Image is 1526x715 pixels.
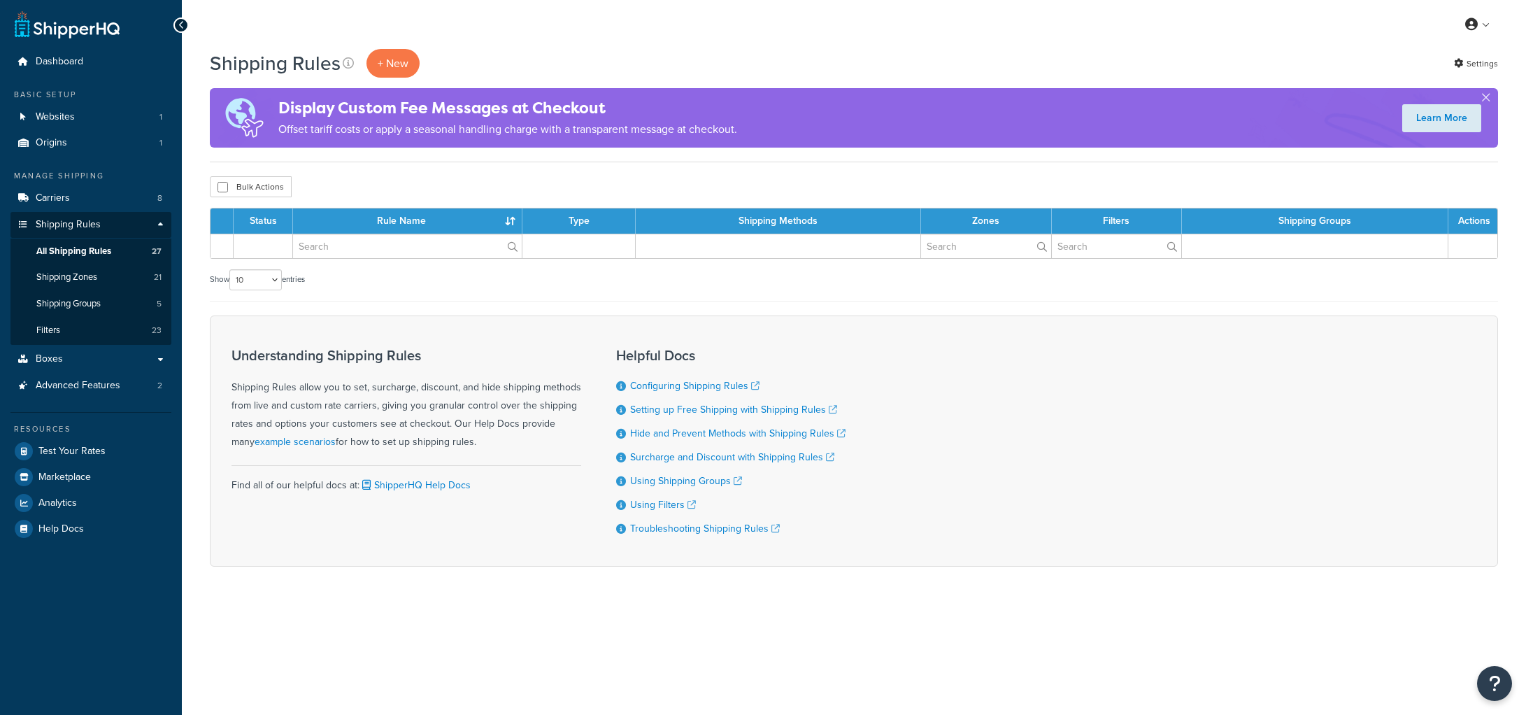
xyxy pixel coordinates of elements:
a: Help Docs [10,516,171,541]
button: Open Resource Center [1477,666,1512,701]
li: All Shipping Rules [10,239,171,264]
a: Advanced Features 2 [10,373,171,399]
a: Using Filters [630,497,696,512]
span: Analytics [38,497,77,509]
input: Search [293,234,522,258]
li: Websites [10,104,171,130]
p: + New [366,49,420,78]
img: duties-banner-06bc72dcb5fe05cb3f9472aba00be2ae8eb53ab6f0d8bb03d382ba314ac3c341.png [210,88,278,148]
li: Origins [10,130,171,156]
a: Shipping Rules [10,212,171,238]
span: Origins [36,137,67,149]
h3: Helpful Docs [616,348,846,363]
th: Rule Name [293,208,522,234]
div: Basic Setup [10,89,171,101]
span: 1 [159,137,162,149]
span: Filters [36,325,60,337]
li: Shipping Rules [10,212,171,345]
span: Advanced Features [36,380,120,392]
th: Filters [1052,208,1182,234]
a: Settings [1454,54,1498,73]
span: 8 [157,192,162,204]
a: Boxes [10,346,171,372]
a: Shipping Groups 5 [10,291,171,317]
a: Learn More [1402,104,1481,132]
a: Using Shipping Groups [630,474,742,488]
li: Carriers [10,185,171,211]
h3: Understanding Shipping Rules [231,348,581,363]
span: Carriers [36,192,70,204]
li: Shipping Zones [10,264,171,290]
a: Hide and Prevent Methods with Shipping Rules [630,426,846,441]
span: 5 [157,298,162,310]
label: Show entries [210,269,305,290]
span: 27 [152,246,162,257]
div: Find all of our helpful docs at: [231,465,581,495]
th: Status [234,208,293,234]
li: Shipping Groups [10,291,171,317]
a: Dashboard [10,49,171,75]
a: Marketplace [10,465,171,490]
a: Shipping Zones 21 [10,264,171,290]
button: Bulk Actions [210,176,292,197]
th: Type [522,208,636,234]
a: Analytics [10,490,171,516]
input: Search [921,234,1051,258]
a: Configuring Shipping Rules [630,378,760,393]
span: Shipping Rules [36,219,101,231]
li: Advanced Features [10,373,171,399]
span: Websites [36,111,75,123]
span: Shipping Groups [36,298,101,310]
div: Manage Shipping [10,170,171,182]
span: Help Docs [38,523,84,535]
a: Troubleshooting Shipping Rules [630,521,780,536]
h1: Shipping Rules [210,50,341,77]
a: example scenarios [255,434,336,449]
a: Carriers 8 [10,185,171,211]
a: Origins 1 [10,130,171,156]
span: Test Your Rates [38,446,106,458]
h4: Display Custom Fee Messages at Checkout [278,97,737,120]
span: Boxes [36,353,63,365]
span: Marketplace [38,472,91,483]
a: Setting up Free Shipping with Shipping Rules [630,402,837,417]
th: Shipping Methods [636,208,920,234]
a: Websites 1 [10,104,171,130]
a: Test Your Rates [10,439,171,464]
span: 21 [154,271,162,283]
select: Showentries [229,269,282,290]
th: Zones [921,208,1052,234]
p: Offset tariff costs or apply a seasonal handling charge with a transparent message at checkout. [278,120,737,139]
div: Shipping Rules allow you to set, surcharge, discount, and hide shipping methods from live and cus... [231,348,581,451]
div: Resources [10,423,171,435]
li: Filters [10,318,171,344]
span: 1 [159,111,162,123]
a: ShipperHQ Home [15,10,120,38]
span: 2 [157,380,162,392]
a: ShipperHQ Help Docs [359,478,471,493]
a: Surcharge and Discount with Shipping Rules [630,450,834,465]
th: Shipping Groups [1182,208,1448,234]
span: Shipping Zones [36,271,97,283]
th: Actions [1448,208,1497,234]
span: Dashboard [36,56,83,68]
a: Filters 23 [10,318,171,344]
span: All Shipping Rules [36,246,111,257]
a: All Shipping Rules 27 [10,239,171,264]
input: Search [1052,234,1181,258]
span: 23 [152,325,162,337]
